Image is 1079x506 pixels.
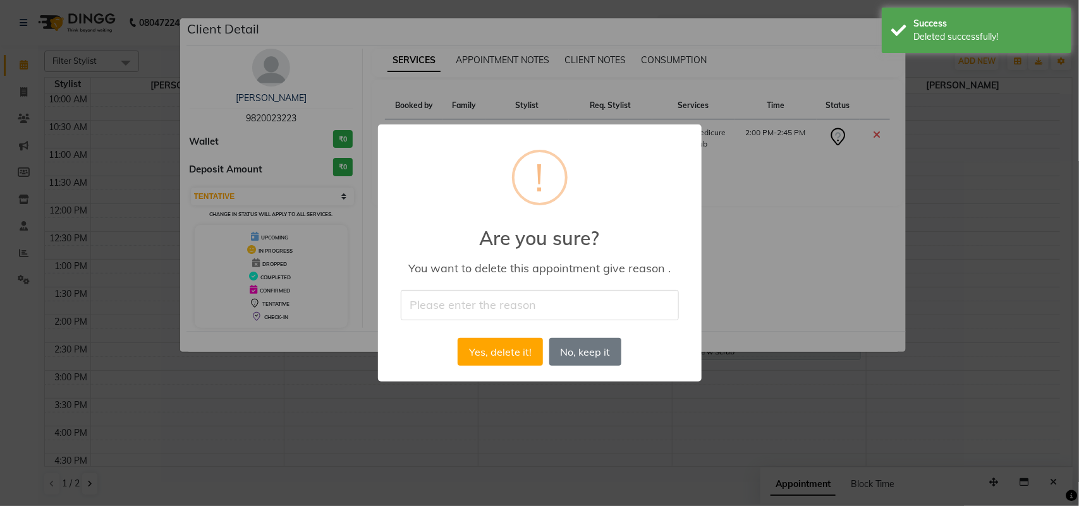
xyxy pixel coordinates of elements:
[401,290,679,320] input: Please enter the reason
[535,152,544,203] div: !
[396,261,683,275] div: You want to delete this appointment give reason .
[913,30,1062,44] div: Deleted successfully!
[549,338,621,366] button: No, keep it
[913,17,1062,30] div: Success
[458,338,542,366] button: Yes, delete it!
[378,212,702,250] h2: Are you sure?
